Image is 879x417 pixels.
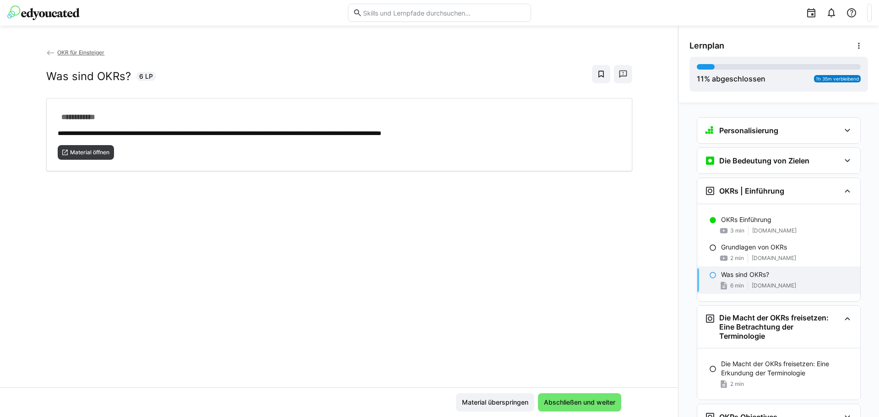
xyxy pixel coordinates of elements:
[456,393,534,412] button: Material überspringen
[719,126,778,135] h3: Personalisierung
[689,41,724,51] span: Lernplan
[697,73,765,84] div: % abgeschlossen
[730,227,744,234] span: 3 min
[730,380,744,388] span: 2 min
[721,359,853,378] p: Die Macht der OKRs freisetzen: Eine Erkundung der Terminologie
[362,9,526,17] input: Skills und Lernpfade durchsuchen…
[461,398,530,407] span: Material überspringen
[752,282,796,289] span: [DOMAIN_NAME]
[543,398,617,407] span: Abschließen und weiter
[730,282,744,289] span: 6 min
[816,76,859,81] span: 1h 35m verbleibend
[752,227,797,234] span: [DOMAIN_NAME]
[69,149,110,156] span: Material öffnen
[721,243,787,252] p: Grundlagen von OKRs
[721,215,771,224] p: OKRs Einführung
[57,49,104,56] span: OKR für Einsteiger
[730,255,744,262] span: 2 min
[46,49,105,56] a: OKR für Einsteiger
[697,74,704,83] span: 11
[46,70,131,83] h2: Was sind OKRs?
[538,393,621,412] button: Abschließen und weiter
[139,72,153,81] span: 6 LP
[721,270,769,279] p: Was sind OKRs?
[58,145,114,160] button: Material öffnen
[752,255,796,262] span: [DOMAIN_NAME]
[719,156,809,165] h3: Die Bedeutung von Zielen
[719,313,840,341] h3: Die Macht der OKRs freisetzen: Eine Betrachtung der Terminologie
[719,186,784,195] h3: OKRs | Einführung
